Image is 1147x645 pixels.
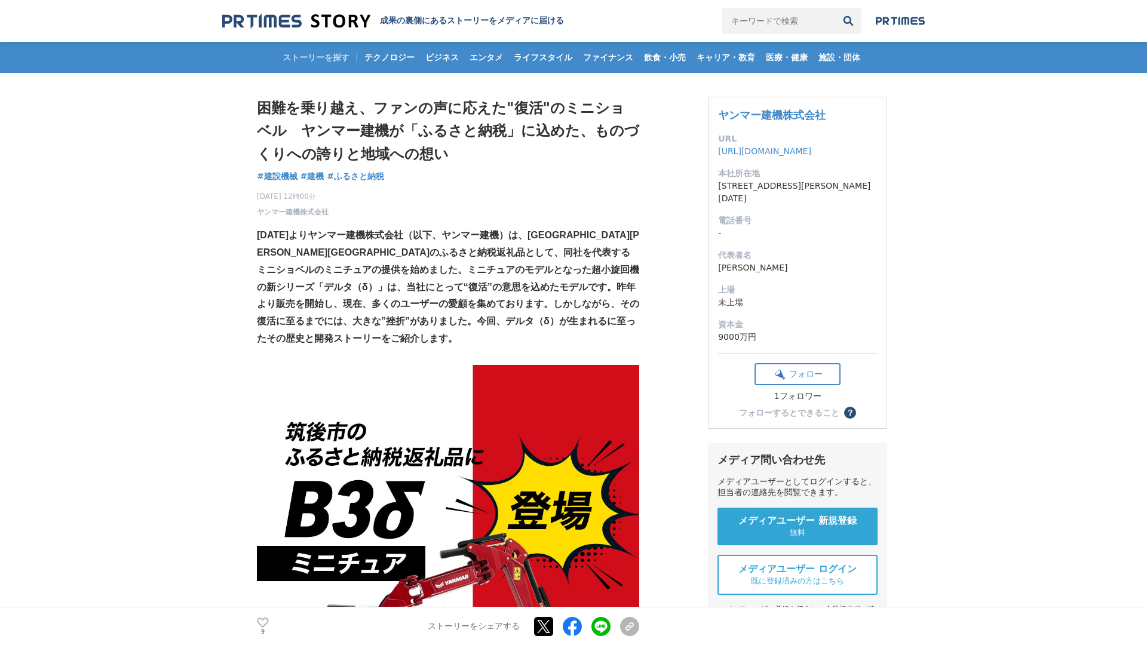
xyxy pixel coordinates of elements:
a: ライフスタイル [509,42,577,73]
a: #建設機械 [257,170,298,183]
a: エンタメ [465,42,508,73]
span: 医療・健康 [761,52,812,63]
dd: [STREET_ADDRESS][PERSON_NAME][DATE] [718,180,877,205]
div: フォローするとできること [739,408,839,417]
span: 既に登録済みの方はこちら [751,576,844,586]
dt: URL [718,133,877,145]
span: ファイナンス [578,52,638,63]
span: ？ [846,408,854,417]
a: 飲食・小売 [639,42,691,73]
a: ヤンマー建機株式会社 [257,207,329,217]
dd: 未上場 [718,296,877,309]
span: ライフスタイル [509,52,577,63]
a: キャリア・教育 [692,42,760,73]
dt: 本社所在地 [718,167,877,180]
span: #ふるさと納税 [327,171,384,182]
span: 飲食・小売 [639,52,691,63]
span: メディアユーザー 新規登録 [738,515,857,527]
span: メディアユーザー ログイン [738,563,857,576]
a: メディアユーザー 新規登録 無料 [717,508,878,545]
span: #建機 [300,171,324,182]
dt: 上場 [718,284,877,296]
a: メディアユーザー ログイン 既に登録済みの方はこちら [717,555,878,595]
span: [DATE] 12時00分 [257,191,329,202]
dt: 電話番号 [718,214,877,227]
a: ビジネス [421,42,464,73]
a: 医療・健康 [761,42,812,73]
div: 1フォロワー [755,391,841,402]
dd: [PERSON_NAME] [718,262,877,274]
dd: 9000万円 [718,331,877,343]
span: #建設機械 [257,171,298,182]
a: #ふるさと納税 [327,170,384,183]
span: テクノロジー [360,52,419,63]
dt: 代表者名 [718,249,877,262]
div: メディア問い合わせ先 [717,453,878,467]
strong: [DATE]よりヤンマー建機株式会社（以下、ヤンマー建機）は、[GEOGRAPHIC_DATA][PERSON_NAME][GEOGRAPHIC_DATA]のふるさと納税返礼品として、同社を代表... [257,230,639,343]
img: prtimes [876,16,925,26]
a: [URL][DOMAIN_NAME] [718,146,811,156]
img: 成果の裏側にあるストーリーをメディアに届ける [222,13,370,29]
a: #建機 [300,170,324,183]
span: 施設・団体 [814,52,865,63]
h2: 成果の裏側にあるストーリーをメディアに届ける [380,16,564,26]
h1: 困難を乗り越え、ファンの声に応えた"復活"のミニショベル ヤンマー建機が「ふるさと納税」に込めた、ものづくりへの誇りと地域への想い [257,97,639,165]
button: フォロー [755,363,841,385]
button: 検索 [835,8,861,34]
a: 施設・団体 [814,42,865,73]
span: エンタメ [465,52,508,63]
span: 無料 [790,527,805,538]
dt: 資本金 [718,318,877,331]
a: ファイナンス [578,42,638,73]
div: メディアユーザーとしてログインすると、担当者の連絡先を閲覧できます。 [717,477,878,498]
dd: - [718,227,877,239]
a: 成果の裏側にあるストーリーをメディアに届ける 成果の裏側にあるストーリーをメディアに届ける [222,13,564,29]
a: ヤンマー建機株式会社 [718,109,826,121]
span: ビジネス [421,52,464,63]
button: ？ [844,407,856,419]
span: キャリア・教育 [692,52,760,63]
p: 9 [257,629,269,635]
p: ストーリーをシェアする [428,621,520,632]
a: テクノロジー [360,42,419,73]
input: キーワードで検索 [722,8,835,34]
